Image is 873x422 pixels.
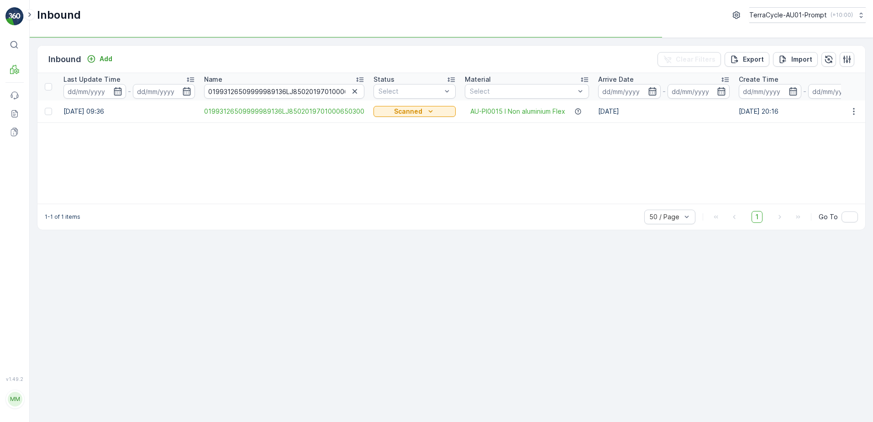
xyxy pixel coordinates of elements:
input: dd/mm/yyyy [133,84,195,99]
input: dd/mm/yyyy [739,84,801,99]
input: dd/mm/yyyy [63,84,126,99]
p: Add [100,54,112,63]
p: Arrive Date [598,75,634,84]
input: dd/mm/yyyy [668,84,730,99]
p: 1-1 of 1 items [45,213,80,221]
button: Add [83,53,116,64]
span: 1 [752,211,763,223]
div: Toggle Row Selected [45,108,52,115]
span: 4.06 kg [52,180,76,188]
span: Arrive Date : [8,165,48,173]
button: Scanned [373,106,456,117]
span: Last Weight : [8,225,51,233]
p: Select [470,87,575,96]
span: First Weight : [8,180,52,188]
input: dd/mm/yyyy [598,84,661,99]
span: [DATE] [48,165,70,173]
p: - [803,86,806,97]
button: Export [725,52,769,67]
p: Inbound [37,8,81,22]
span: Material Type : [8,195,56,203]
button: Import [773,52,818,67]
p: Name [204,75,222,84]
td: [DATE] 09:36 [59,100,200,122]
p: Create Time [739,75,778,84]
p: Select [379,87,442,96]
p: TerraCycle-AU01-Prompt [749,11,827,20]
div: MM [8,392,22,406]
p: Export [743,55,764,64]
span: 0 kg [51,225,65,233]
input: Search [204,84,364,99]
button: MM [5,384,24,415]
p: Scanned [394,107,422,116]
span: 4.06 kg [51,210,75,218]
p: Import [791,55,812,64]
p: - [128,86,131,97]
span: Name : [8,150,30,158]
p: Material [465,75,491,84]
a: 01993126509999989136LJ8502019701000650300 [204,107,364,116]
p: - [663,86,666,97]
input: dd/mm/yyyy [808,84,871,99]
button: Clear Filters [657,52,721,67]
p: 01993126509999989136LJ8502019701000650300 [340,8,531,19]
span: Go To [819,212,838,222]
p: Clear Filters [676,55,715,64]
span: AU-PI0015 I Non aluminium Flex [56,195,157,203]
span: v 1.49.2 [5,376,24,382]
span: 01993126509999989136LJ8502019701000650300 [30,150,189,158]
a: AU-PI0015 I Non aluminium Flex [470,107,565,116]
span: Net Amount : [8,210,51,218]
p: ( +10:00 ) [831,11,853,19]
p: Inbound [48,53,81,66]
button: TerraCycle-AU01-Prompt(+10:00) [749,7,866,23]
img: logo [5,7,24,26]
td: [DATE] [594,100,734,122]
p: Last Update Time [63,75,121,84]
p: Status [373,75,394,84]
